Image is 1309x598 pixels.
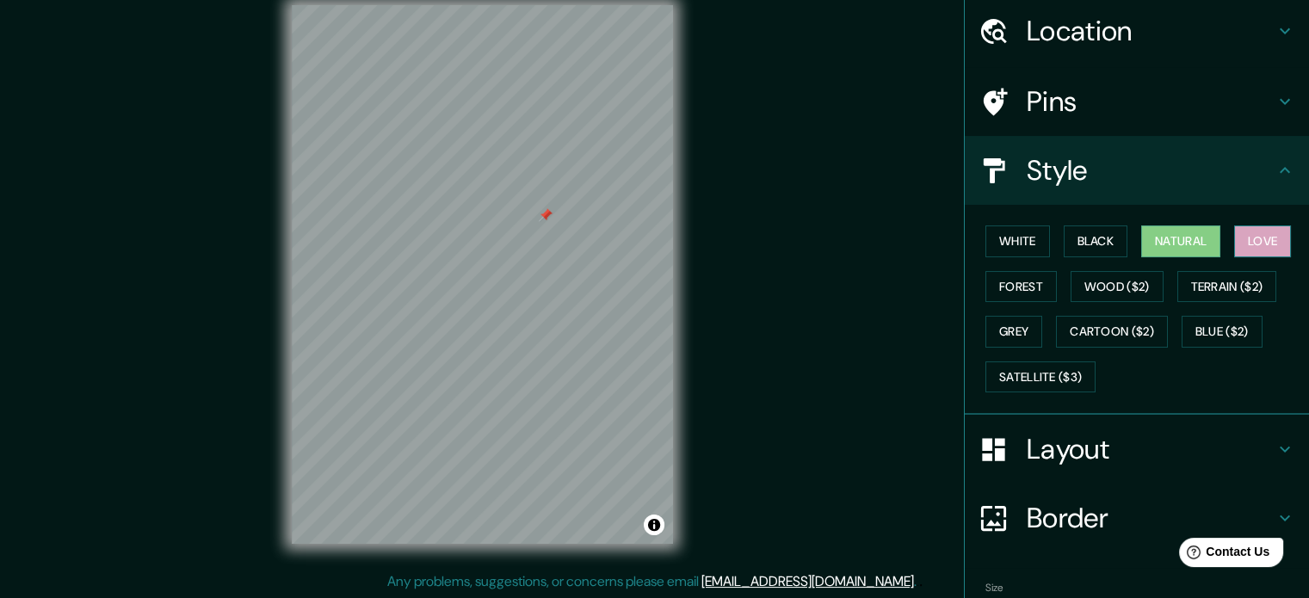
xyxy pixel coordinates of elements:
[1156,531,1290,579] iframe: Help widget launcher
[965,484,1309,552] div: Border
[387,571,917,592] p: Any problems, suggestions, or concerns please email .
[985,316,1042,348] button: Grey
[1027,501,1275,535] h4: Border
[701,572,914,590] a: [EMAIL_ADDRESS][DOMAIN_NAME]
[1064,225,1128,257] button: Black
[1027,432,1275,466] h4: Layout
[917,571,919,592] div: .
[919,571,923,592] div: .
[985,225,1050,257] button: White
[1177,271,1277,303] button: Terrain ($2)
[1141,225,1220,257] button: Natural
[1182,316,1263,348] button: Blue ($2)
[1027,14,1275,48] h4: Location
[985,361,1096,393] button: Satellite ($3)
[1027,84,1275,119] h4: Pins
[965,415,1309,484] div: Layout
[985,581,1003,595] label: Size
[965,136,1309,205] div: Style
[985,271,1057,303] button: Forest
[1071,271,1164,303] button: Wood ($2)
[1056,316,1168,348] button: Cartoon ($2)
[965,67,1309,136] div: Pins
[1234,225,1291,257] button: Love
[1027,153,1275,188] h4: Style
[292,5,673,544] canvas: Map
[644,515,664,535] button: Toggle attribution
